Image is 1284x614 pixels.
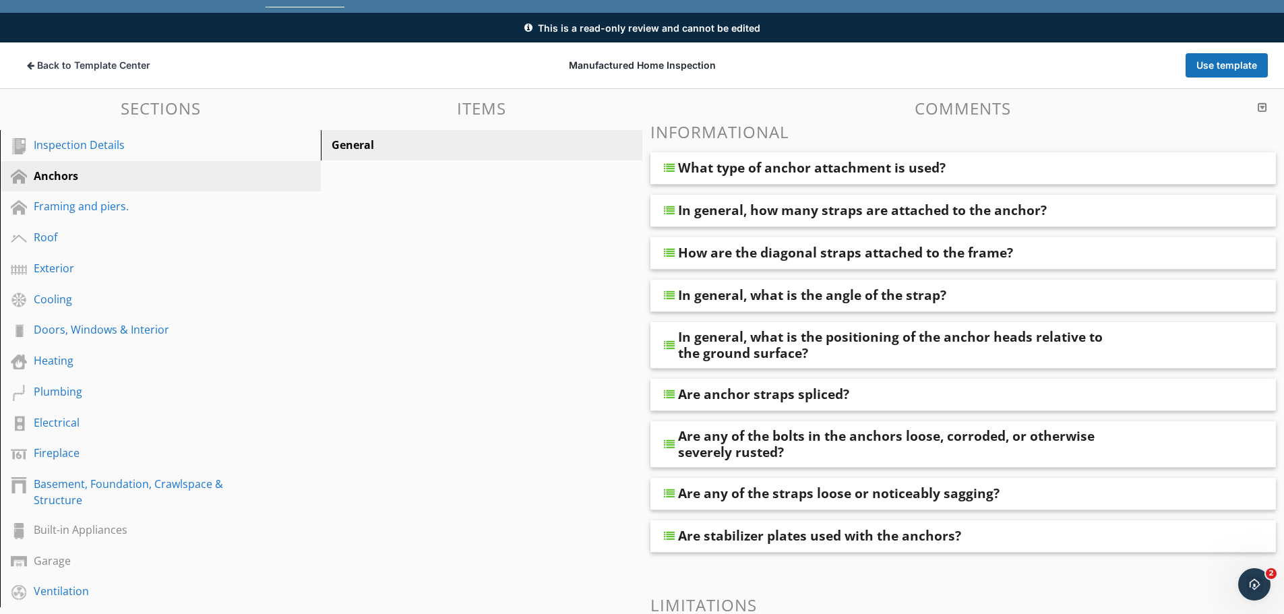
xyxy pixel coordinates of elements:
[34,168,257,184] div: Anchors
[34,583,257,599] div: Ventilation
[16,53,161,78] button: Back to Template Center
[650,596,1277,614] h3: Limitations
[34,415,257,431] div: Electrical
[34,198,257,214] div: Framing and piers.
[678,528,961,544] div: Are stabilizer plates used with the anchors?
[678,202,1047,218] div: In general, how many straps are attached to the anchor?
[34,352,257,369] div: Heating
[678,329,1127,361] div: In general, what is the positioning of the anchor heads relative to the ground surface?
[678,428,1127,460] div: Are any of the bolts in the anchors loose, corroded, or otherwise severely rusted?
[678,485,1000,501] div: Are any of the straps loose or noticeably sagging?
[650,99,1277,117] h3: Comments
[34,445,257,461] div: Fireplace
[678,386,849,402] div: Are anchor straps spliced?
[34,260,257,276] div: Exterior
[1266,568,1277,579] span: 2
[34,321,257,338] div: Doors, Windows & Interior
[1238,568,1271,601] iframe: Intercom live chat
[37,59,150,72] span: Back to Template Center
[34,522,257,538] div: Built-in Appliances
[678,245,1013,261] div: How are the diagonal straps attached to the frame?
[650,123,1277,141] h3: Informational
[34,137,257,153] div: Inspection Details
[34,229,257,245] div: Roof
[34,553,257,569] div: Garage
[34,476,257,508] div: Basement, Foundation, Crawlspace & Structure
[34,383,257,400] div: Plumbing
[332,137,584,153] div: General
[433,59,851,72] div: Manufactured Home Inspection
[1186,53,1268,78] button: Use template
[321,99,642,117] h3: Items
[34,291,257,307] div: Cooling
[678,160,946,176] div: What type of anchor attachment is used?
[678,287,946,303] div: In general, what is the angle of the strap?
